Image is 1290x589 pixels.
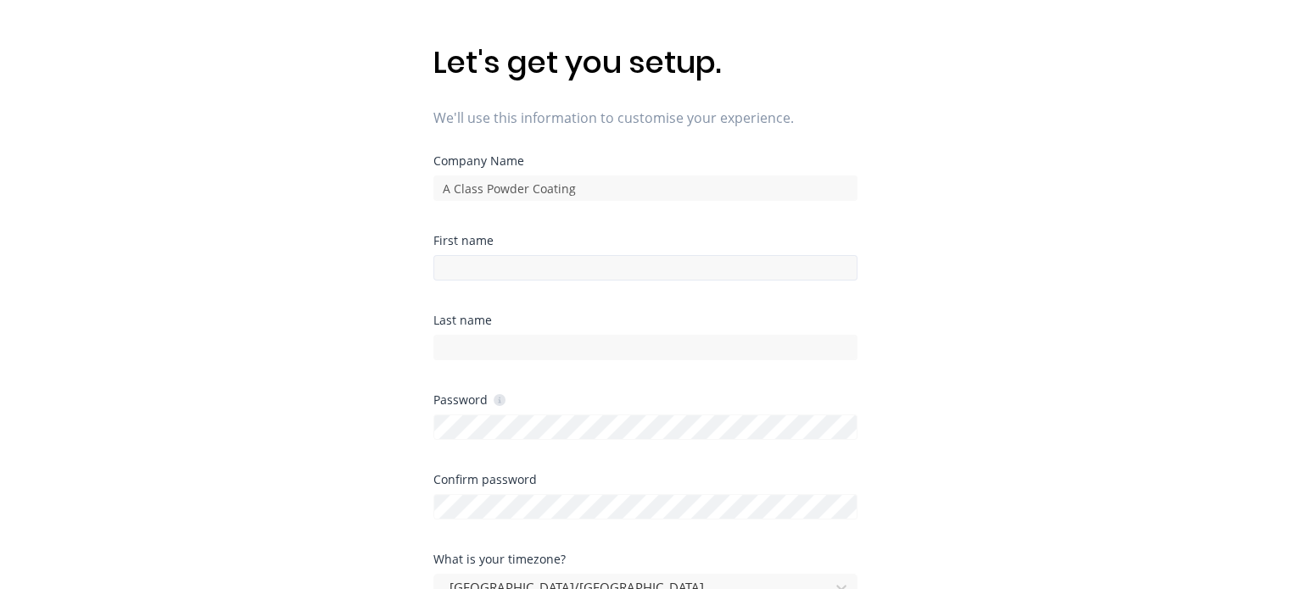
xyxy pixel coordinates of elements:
div: What is your timezone? [433,553,857,565]
div: Password [433,392,505,408]
div: Company Name [433,155,857,167]
h1: Let's get you setup. [433,44,857,81]
div: Confirm password [433,474,857,486]
span: We'll use this information to customise your experience. [433,108,857,128]
div: First name [433,235,857,247]
div: Last name [433,314,857,326]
